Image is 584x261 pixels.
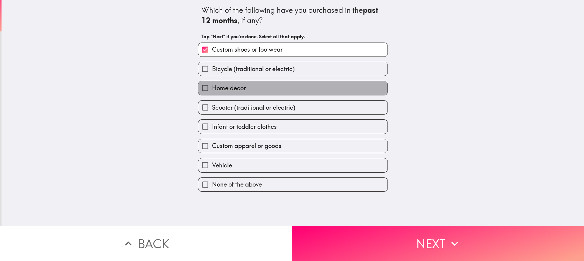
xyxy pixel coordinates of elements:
button: Infant or toddler clothes [198,120,388,133]
span: Vehicle [212,161,232,170]
button: Next [292,226,584,261]
span: Bicycle (traditional or electric) [212,65,295,73]
span: Custom shoes or footwear [212,45,283,54]
div: Which of the following have you purchased in the , if any? [201,5,384,26]
button: Custom apparel or goods [198,139,388,153]
button: Custom shoes or footwear [198,43,388,57]
button: None of the above [198,178,388,191]
h6: Tap "Next" if you're done. Select all that apply. [201,33,384,40]
b: past 12 months [201,5,380,25]
button: Vehicle [198,158,388,172]
span: Infant or toddler clothes [212,122,277,131]
span: Home decor [212,84,246,92]
button: Home decor [198,81,388,95]
span: Custom apparel or goods [212,142,281,150]
span: None of the above [212,180,262,189]
span: Scooter (traditional or electric) [212,103,295,112]
button: Scooter (traditional or electric) [198,101,388,114]
button: Bicycle (traditional or electric) [198,62,388,76]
